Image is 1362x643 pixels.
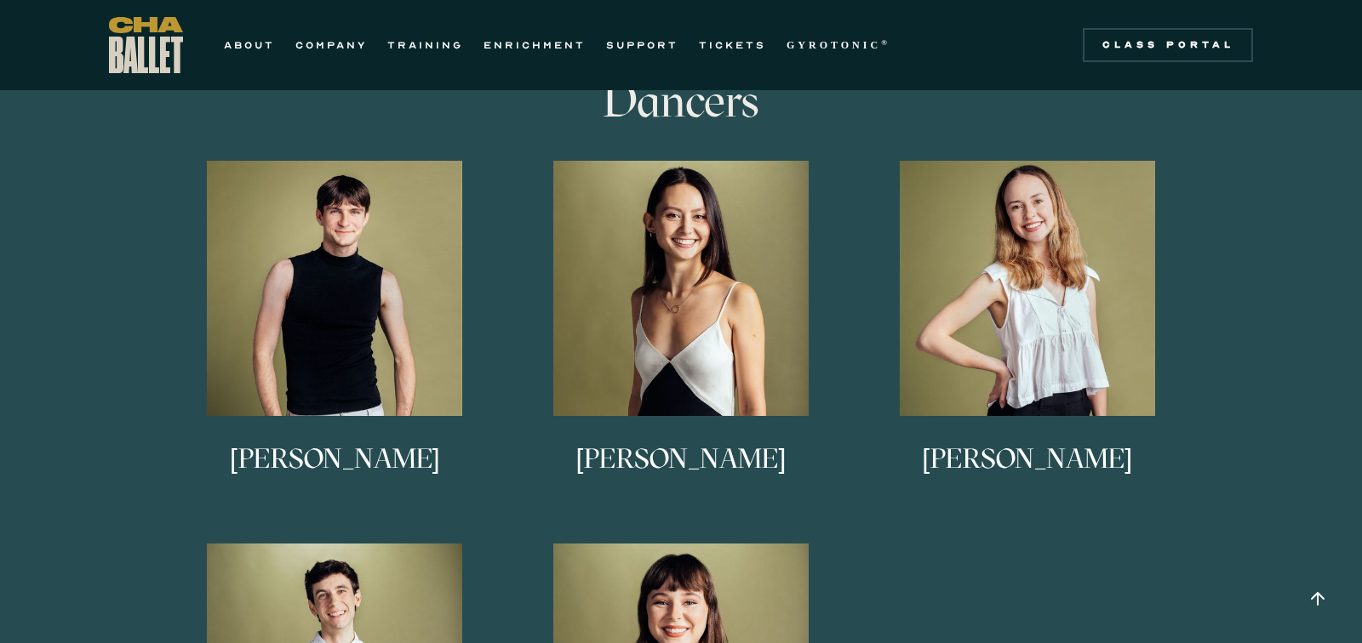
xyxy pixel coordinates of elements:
a: [PERSON_NAME] [862,161,1192,518]
h3: [PERSON_NAME] [576,445,787,501]
a: SUPPORT [606,35,678,55]
a: COMPANY [295,35,367,55]
h3: Dancers [404,76,958,127]
sup: ® [881,38,890,47]
h3: [PERSON_NAME] [922,445,1132,501]
a: [PERSON_NAME] [517,161,846,518]
a: GYROTONIC® [787,35,890,55]
a: TRAINING [387,35,463,55]
a: TICKETS [699,35,766,55]
h3: [PERSON_NAME] [230,445,440,501]
div: Class Portal [1093,38,1243,52]
a: home [109,17,183,73]
a: [PERSON_NAME] [170,161,500,518]
strong: GYROTONIC [787,39,881,51]
a: ABOUT [224,35,275,55]
a: Class Portal [1083,28,1253,62]
a: ENRICHMENT [484,35,586,55]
